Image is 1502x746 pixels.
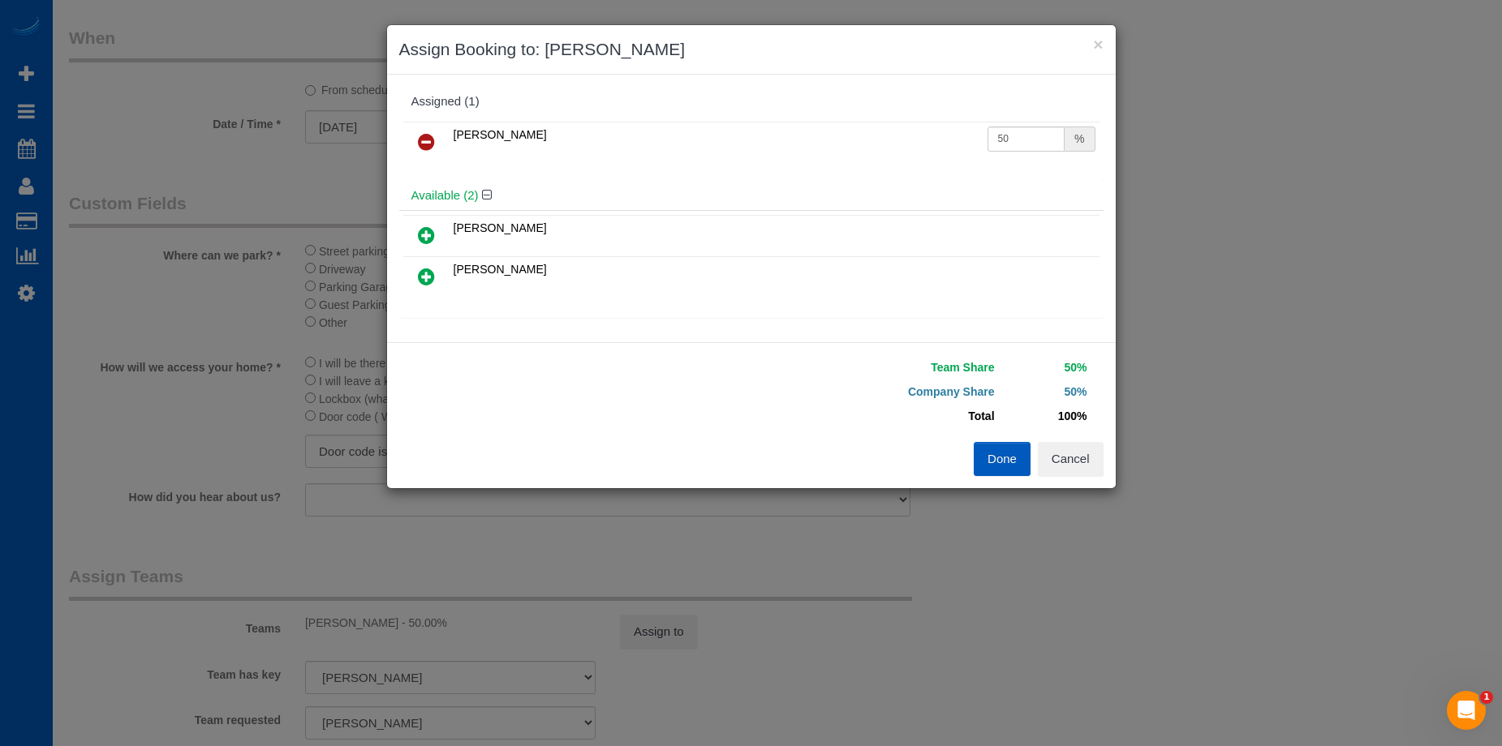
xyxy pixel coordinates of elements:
[454,221,547,234] span: [PERSON_NAME]
[399,37,1104,62] h3: Assign Booking to: [PERSON_NAME]
[974,442,1031,476] button: Done
[999,355,1091,379] td: 50%
[454,263,547,276] span: [PERSON_NAME]
[999,404,1091,428] td: 100%
[1447,691,1486,730] iframe: Intercom live chat
[764,404,999,428] td: Total
[1065,126,1095,152] div: %
[764,379,999,404] td: Company Share
[1480,691,1493,704] span: 1
[1093,36,1103,53] button: ×
[411,189,1091,203] h4: Available (2)
[999,379,1091,404] td: 50%
[454,128,547,141] span: [PERSON_NAME]
[1038,442,1104,476] button: Cancel
[411,95,1091,109] div: Assigned (1)
[764,355,999,379] td: Team Share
